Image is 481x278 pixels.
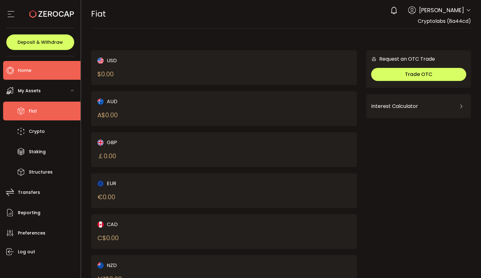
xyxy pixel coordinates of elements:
[97,69,114,79] div: $ 0.00
[371,99,466,114] div: Interest Calculator
[97,261,211,269] div: NZD
[29,168,53,177] span: Structures
[6,34,74,50] button: Deposit & Withdraw
[97,57,211,64] div: USD
[450,248,481,278] iframe: Chat Widget
[97,262,104,269] img: nzd_portfolio.svg
[97,179,211,187] div: EUR
[29,107,37,116] span: Fiat
[97,151,116,161] div: ￡ 0.00
[418,18,471,25] span: Cryptolabs (8a44cd)
[97,139,104,146] img: gbp_portfolio.svg
[97,58,104,64] img: usd_portfolio.svg
[18,40,63,44] span: Deposit & Withdraw
[97,233,119,243] div: C$ 0.00
[18,247,35,256] span: Log out
[97,221,104,228] img: cad_portfolio.svg
[18,86,41,95] span: My Assets
[29,147,46,156] span: Staking
[97,139,211,146] div: GBP
[371,56,377,62] img: 6nGpN7MZ9FLuBP83NiajKbTRY4UzlzQtBKtCrLLspmCkSvCZHBKvY3NxgQaT5JnOQREvtQ257bXeeSTueZfAPizblJ+Fe8JwA...
[18,66,31,75] span: Home
[29,127,45,136] span: Crypto
[366,55,435,63] div: Request an OTC Trade
[97,220,211,228] div: CAD
[97,192,115,202] div: € 0.00
[97,110,118,120] div: A$ 0.00
[419,6,464,14] span: [PERSON_NAME]
[97,99,104,105] img: aud_portfolio.svg
[18,188,40,197] span: Transfers
[97,98,211,105] div: AUD
[97,180,104,187] img: eur_portfolio.svg
[371,68,466,81] button: Trade OTC
[91,8,106,19] span: Fiat
[405,71,432,78] span: Trade OTC
[18,208,40,217] span: Reporting
[18,229,45,238] span: Preferences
